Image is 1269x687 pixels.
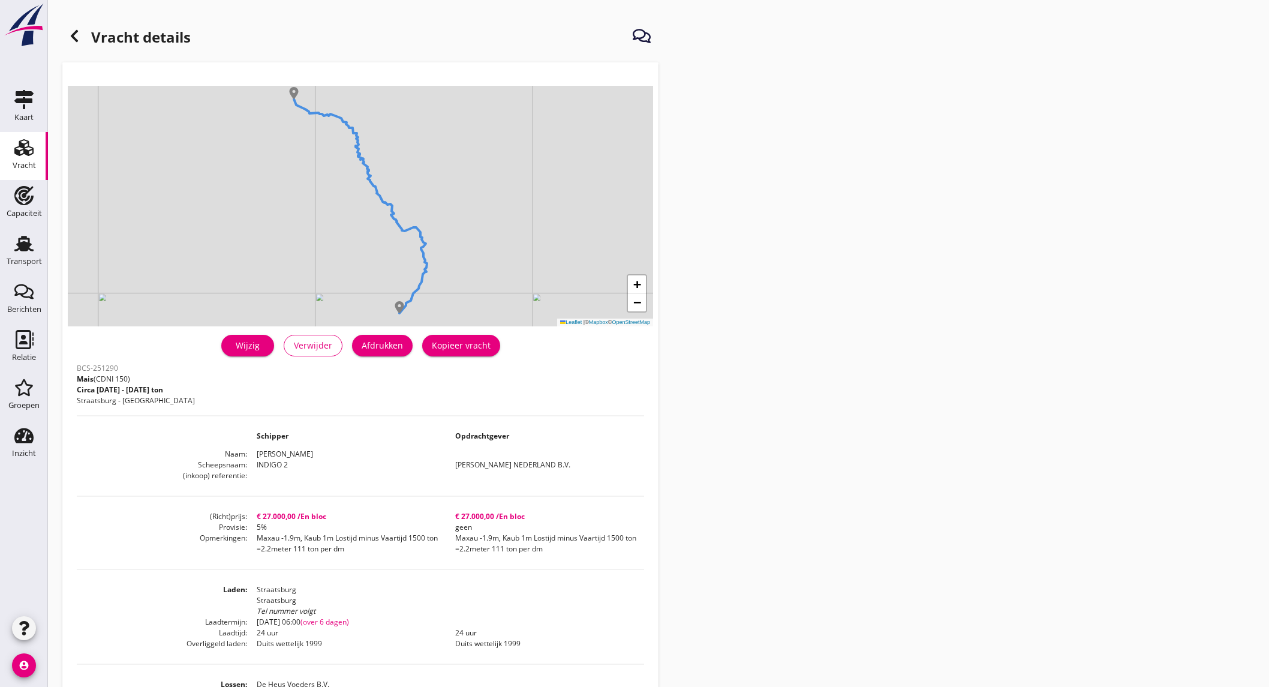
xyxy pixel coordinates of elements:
a: OpenStreetMap [612,319,650,325]
button: Verwijder [284,335,342,356]
dt: Provisie [77,522,247,533]
dd: Duits wettelijk 1999 [446,638,644,649]
dt: Laadtermijn [77,617,247,628]
dt: Overliggeld laden [77,638,247,649]
i: account_circle [12,653,36,677]
dd: Maxau -1.9m, Kaub 1m Lostijd minus Vaartijd 1500 ton =2.2meter 111 ton per dm [247,533,446,554]
dd: Schipper [247,431,446,442]
div: Verwijder [294,339,332,352]
dd: Straatsburg Straatsburg [247,584,644,617]
div: Inzicht [12,449,36,457]
span: Mais [77,374,94,384]
dt: Laadtijd [77,628,247,638]
span: (over 6 dagen) [300,617,349,627]
dd: € 27.000,00 /En bloc [247,511,446,522]
dd: INDIGO 2 [247,460,446,470]
dd: 24 uur [446,628,644,638]
dt: Naam [77,449,247,460]
div: Afdrukken [362,339,403,352]
img: Marker [288,87,300,99]
dt: (inkoop) referentie [77,470,247,481]
dd: [PERSON_NAME] [247,449,644,460]
span: + [633,277,641,292]
a: Mapbox [589,319,608,325]
dd: Duits wettelijk 1999 [247,638,446,649]
div: Relatie [12,353,36,361]
p: Circa [DATE] - [DATE] ton [77,385,195,395]
dt: Laden [77,584,247,617]
div: © © [557,319,653,326]
div: Tel nummer volgt [257,606,644,617]
div: Berichten [7,305,41,313]
button: Afdrukken [352,335,413,356]
img: logo-small.a267ee39.svg [2,3,46,47]
div: Transport [7,257,42,265]
p: (CDNI 150) [77,374,195,385]
a: Leaflet [560,319,582,325]
dd: 24 uur [247,628,446,638]
a: Zoom in [628,275,646,293]
dd: [PERSON_NAME] NEDERLAND B.V. [446,460,644,470]
dd: [DATE] 06:00 [247,617,644,628]
div: Kaart [14,113,34,121]
a: Wijzig [221,335,274,356]
span: BCS-251290 [77,363,118,373]
img: Marker [393,301,405,313]
div: Wijzig [231,339,264,352]
a: Zoom out [628,293,646,311]
dt: (Richt)prijs [77,511,247,522]
div: Vracht [13,161,36,169]
dd: 5% [247,522,446,533]
button: Kopieer vracht [422,335,500,356]
span: | [584,319,585,325]
div: Kopieer vracht [432,339,491,352]
dd: Opdrachtgever [446,431,644,442]
dd: € 27.000,00 /En bloc [446,511,644,522]
span: − [633,295,641,310]
h1: Vracht details [62,24,191,53]
dt: Scheepsnaam [77,460,247,470]
div: Groepen [8,401,40,409]
dd: Maxau -1.9m, Kaub 1m Lostijd minus Vaartijd 1500 ton =2.2meter 111 ton per dm [446,533,644,554]
p: Straatsburg - [GEOGRAPHIC_DATA] [77,395,195,406]
dd: geen [446,522,644,533]
dt: Opmerkingen [77,533,247,554]
div: Capaciteit [7,209,42,217]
